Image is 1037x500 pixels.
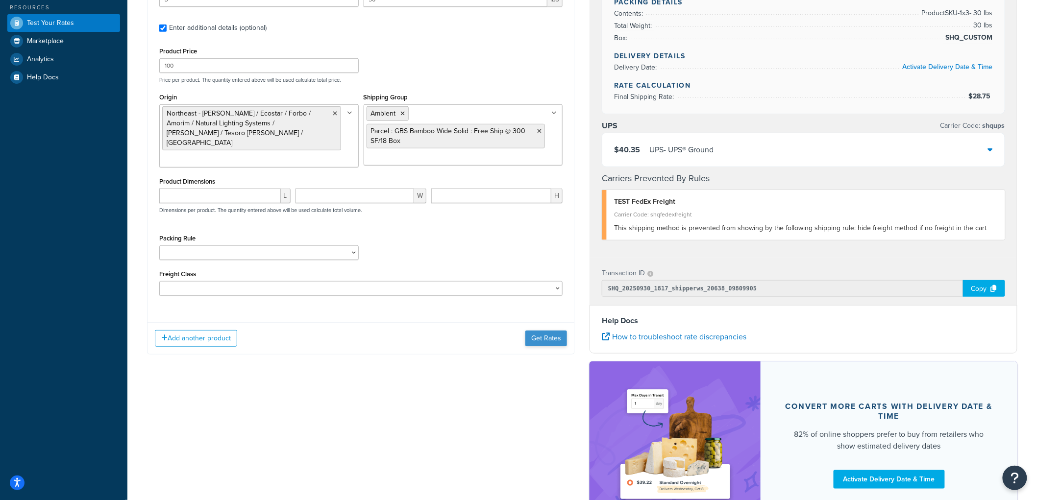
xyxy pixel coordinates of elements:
label: Origin [159,94,177,101]
h4: Help Docs [602,315,1005,327]
input: Enter additional details (optional) [159,24,167,32]
a: Activate Delivery Date & Time [834,470,945,489]
button: Add another product [155,330,237,347]
span: This shipping method is prevented from showing by the following shipping rule: hide freight metho... [614,223,987,233]
a: Analytics [7,50,120,68]
p: Price per product. The quantity entered above will be used calculate total price. [157,76,565,83]
span: Northeast - [PERSON_NAME] / Ecostar / Forbo / Amorim / Natural Lighting Systems / [PERSON_NAME] /... [167,108,311,148]
span: shqups [981,120,1005,131]
div: Enter additional details (optional) [169,21,267,35]
span: $40.35 [614,144,640,155]
label: Product Price [159,48,197,55]
h4: Carriers Prevented By Rules [602,172,1005,185]
span: Final Shipping Rate: [614,92,676,102]
span: W [414,189,426,203]
h4: Rate Calculation [614,80,993,91]
span: L [281,189,291,203]
span: SHQ_CUSTOM [943,32,993,44]
a: How to troubleshoot rate discrepancies [602,331,746,342]
span: Box: [614,33,630,43]
span: Contents: [614,8,645,19]
span: Parcel : GBS Bamboo Wide Solid : Free Ship @ 300 SF/18 Box [371,126,526,146]
span: Test Your Rates [27,19,74,27]
span: 30 lbs [971,20,993,31]
a: Marketplace [7,32,120,50]
label: Packing Rule [159,235,196,242]
p: Dimensions per product. The quantity entered above will be used calculate total volume. [157,207,362,214]
span: Delivery Date: [614,62,659,72]
div: Carrier Code: shqfedexfreight [614,208,998,221]
h4: Delivery Details [614,51,993,61]
div: UPS - UPS® Ground [649,143,714,157]
div: Resources [7,3,120,12]
span: $28.75 [968,91,993,101]
p: Carrier Code: [940,119,1005,133]
label: Shipping Group [364,94,408,101]
h3: UPS [602,121,617,131]
button: Open Resource Center [1003,466,1027,490]
a: Activate Delivery Date & Time [903,62,993,72]
label: Product Dimensions [159,178,215,185]
a: Help Docs [7,69,120,86]
span: Ambient [371,108,396,119]
div: Convert more carts with delivery date & time [784,402,994,421]
span: Help Docs [27,73,59,82]
p: Transaction ID [602,266,645,280]
span: Product SKU-1 x 3 - 30 lbs [919,7,993,19]
div: 82% of online shoppers prefer to buy from retailers who show estimated delivery dates [784,429,994,452]
button: Get Rates [525,331,567,346]
label: Freight Class [159,270,196,278]
span: H [551,189,563,203]
a: Test Your Rates [7,14,120,32]
span: Total Weight: [614,21,654,31]
div: TEST FedEx Freight [614,195,998,209]
span: Analytics [27,55,54,64]
div: Copy [963,280,1005,297]
span: Marketplace [27,37,64,46]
